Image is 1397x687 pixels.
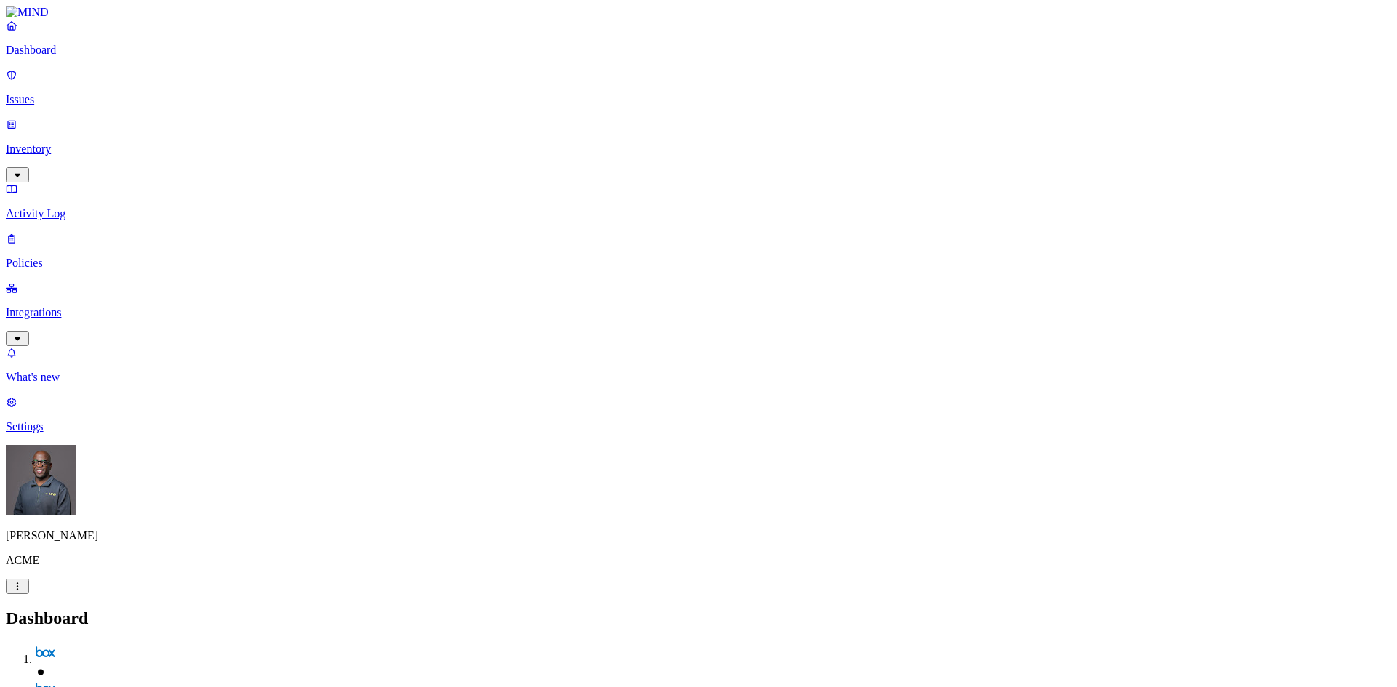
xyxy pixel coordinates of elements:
a: Activity Log [6,182,1391,220]
p: Issues [6,93,1391,106]
img: svg%3e [35,643,55,663]
img: Gregory Thomas [6,445,76,515]
h2: Dashboard [6,608,1391,628]
p: Integrations [6,306,1391,319]
p: What's new [6,371,1391,384]
a: Issues [6,68,1391,106]
p: [PERSON_NAME] [6,529,1391,542]
a: Integrations [6,281,1391,344]
p: Settings [6,420,1391,433]
a: What's new [6,346,1391,384]
p: Policies [6,257,1391,270]
a: Dashboard [6,19,1391,57]
p: Inventory [6,142,1391,156]
a: MIND [6,6,1391,19]
p: ACME [6,554,1391,567]
a: Policies [6,232,1391,270]
a: Inventory [6,118,1391,180]
p: Dashboard [6,44,1391,57]
a: Settings [6,395,1391,433]
img: MIND [6,6,49,19]
p: Activity Log [6,207,1391,220]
